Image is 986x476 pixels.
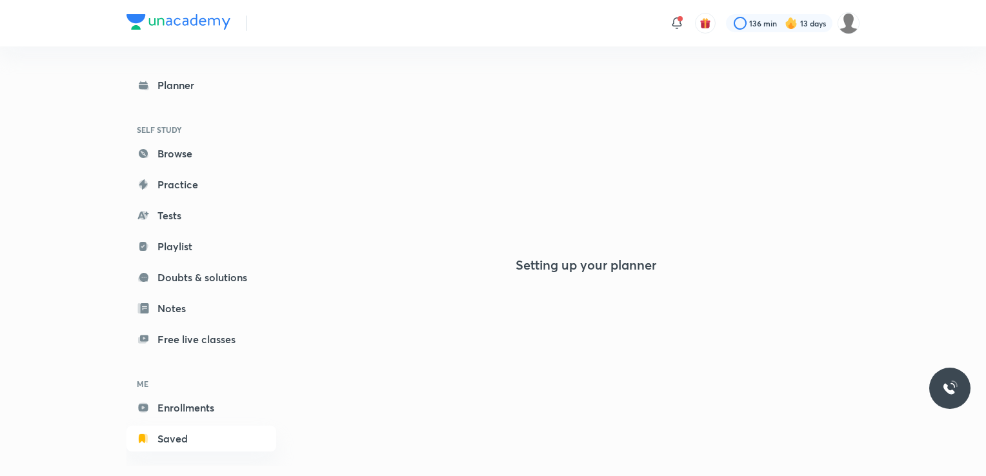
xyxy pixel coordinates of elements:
[126,295,276,321] a: Notes
[695,13,716,34] button: avatar
[126,14,230,33] a: Company Logo
[126,72,276,98] a: Planner
[126,326,276,352] a: Free live classes
[516,257,656,273] h4: Setting up your planner
[126,14,230,30] img: Company Logo
[126,264,276,290] a: Doubts & solutions
[126,119,276,141] h6: SELF STUDY
[126,373,276,395] h6: ME
[838,12,860,34] img: Anjali kumari
[126,233,276,259] a: Playlist
[699,17,711,29] img: avatar
[126,172,276,197] a: Practice
[126,141,276,166] a: Browse
[126,395,276,421] a: Enrollments
[126,203,276,228] a: Tests
[942,381,958,396] img: ttu
[126,426,276,451] a: Saved
[785,17,798,30] img: streak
